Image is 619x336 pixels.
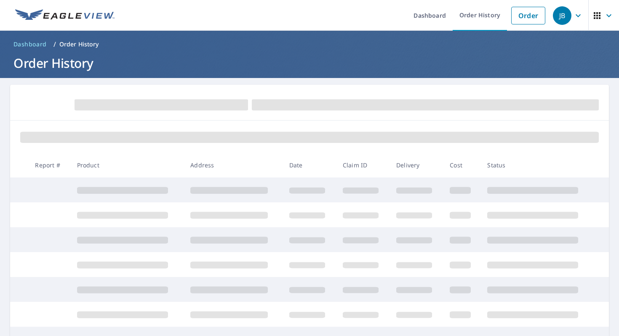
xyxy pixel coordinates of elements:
[10,38,50,51] a: Dashboard
[283,153,336,177] th: Date
[10,38,609,51] nav: breadcrumb
[336,153,390,177] th: Claim ID
[59,40,99,48] p: Order History
[184,153,283,177] th: Address
[480,153,594,177] th: Status
[70,153,184,177] th: Product
[443,153,480,177] th: Cost
[553,6,571,25] div: JB
[10,54,609,72] h1: Order History
[28,153,70,177] th: Report #
[390,153,443,177] th: Delivery
[15,9,115,22] img: EV Logo
[53,39,56,49] li: /
[511,7,545,24] a: Order
[13,40,47,48] span: Dashboard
